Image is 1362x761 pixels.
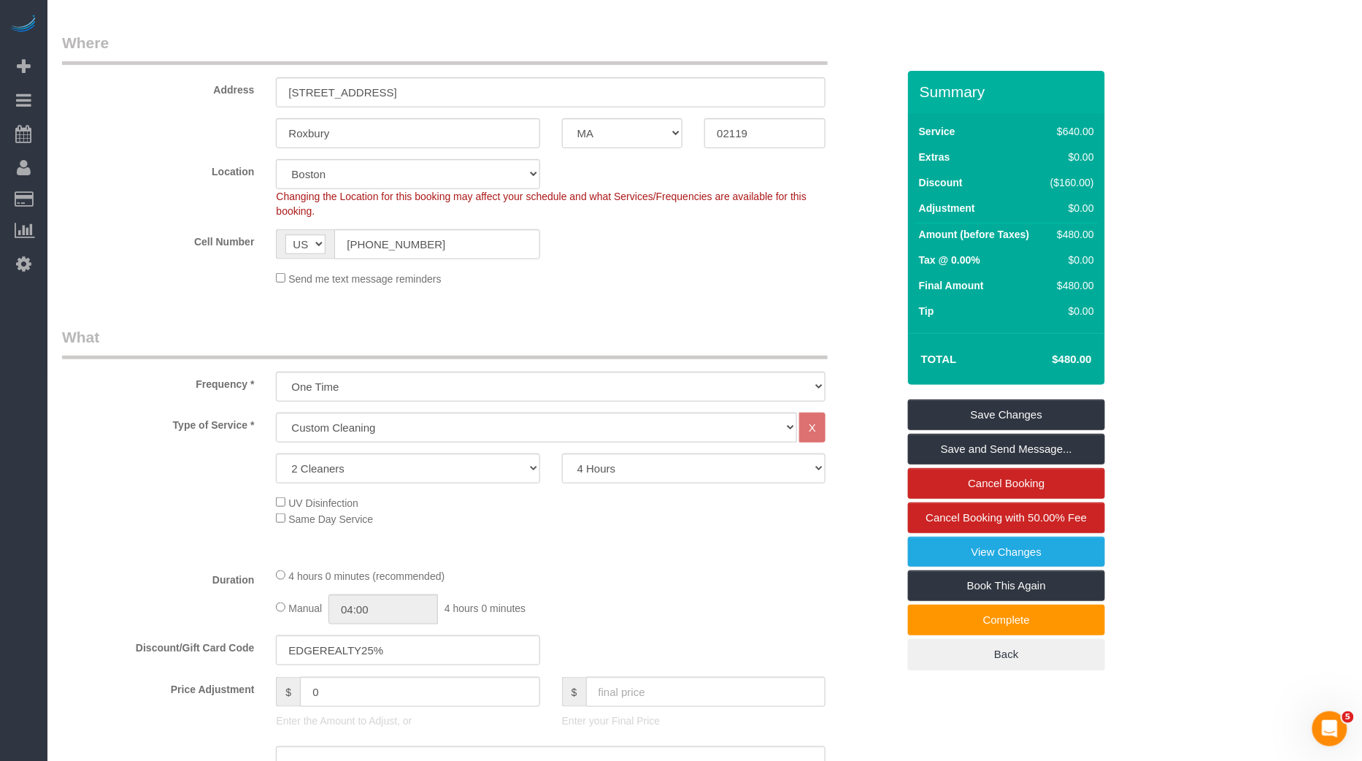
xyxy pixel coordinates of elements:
label: Type of Service * [51,413,265,432]
legend: What [62,326,828,359]
strong: Total [921,353,957,365]
a: Complete [908,605,1105,635]
div: $480.00 [1046,227,1094,242]
span: $ [276,677,300,707]
label: Price Adjustment [51,677,265,697]
input: Cell Number [334,229,539,259]
label: Address [51,77,265,97]
input: final price [586,677,826,707]
div: $0.00 [1046,304,1094,318]
a: Cancel Booking [908,468,1105,499]
div: ($160.00) [1046,175,1094,190]
a: Save and Send Message... [908,434,1105,464]
div: $640.00 [1046,124,1094,139]
label: Tax @ 0.00% [919,253,980,267]
label: Extras [919,150,950,164]
img: Automaid Logo [9,15,38,35]
span: Cancel Booking with 50.00% Fee [926,511,1088,524]
p: Enter the Amount to Adjust, or [276,714,539,728]
label: Service [919,124,955,139]
div: $480.00 [1046,278,1094,293]
a: View Changes [908,537,1105,567]
label: Frequency * [51,372,265,391]
span: Send me text message reminders [288,273,441,285]
label: Discount [919,175,963,190]
input: Zip Code [704,118,826,148]
h4: $480.00 [1009,353,1092,366]
p: Enter your Final Price [562,714,826,728]
a: Back [908,639,1105,670]
label: Final Amount [919,278,984,293]
label: Tip [919,304,934,318]
input: City [276,118,539,148]
legend: Where [62,32,828,65]
span: UV Disinfection [288,497,358,509]
span: 4 hours 0 minutes [445,603,526,614]
label: Adjustment [919,201,975,215]
div: $0.00 [1046,253,1094,267]
iframe: Intercom live chat [1312,711,1347,746]
div: $0.00 [1046,201,1094,215]
label: Duration [51,567,265,587]
label: Cell Number [51,229,265,249]
label: Discount/Gift Card Code [51,635,265,655]
a: Save Changes [908,399,1105,430]
label: Location [51,159,265,179]
div: $0.00 [1046,150,1094,164]
span: $ [562,677,586,707]
span: Manual [288,603,322,614]
h3: Summary [920,83,1098,100]
span: Same Day Service [288,513,373,525]
a: Cancel Booking with 50.00% Fee [908,502,1105,533]
label: Amount (before Taxes) [919,227,1029,242]
span: 5 [1342,711,1354,723]
span: Changing the Location for this booking may affect your schedule and what Services/Frequencies are... [276,191,807,217]
span: 4 hours 0 minutes (recommended) [288,570,445,582]
a: Book This Again [908,570,1105,601]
